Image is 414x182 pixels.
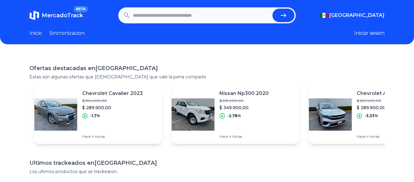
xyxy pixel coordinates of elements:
p: $ 299.900,00 [357,98,411,103]
p: Chevrolet Cavalier 2023 [82,90,143,97]
p: $ 289.900,00 [82,105,143,111]
p: $ 349.900,00 [219,105,269,111]
h1: Ultimos trackeados en [GEOGRAPHIC_DATA] [29,159,385,167]
p: Hace 4 horas [82,134,143,139]
img: Featured image [172,93,215,136]
p: $ 294.900,00 [82,98,143,103]
span: BETA [74,6,88,12]
span: MercadoTrack [42,12,83,19]
p: Estas son algunas ofertas que [DEMOGRAPHIC_DATA] que vale la pena compartir. [29,74,385,80]
img: Featured image [34,93,77,136]
span: [GEOGRAPHIC_DATA] [329,12,385,19]
p: $ 289.900,00 [357,105,411,111]
p: -1,7% [90,113,100,118]
button: Iniciar sesion [354,30,385,37]
a: Inicio [29,30,42,37]
p: -3,33% [365,113,378,118]
button: [GEOGRAPHIC_DATA] [320,12,385,19]
img: Featured image [309,93,352,136]
img: Mexico [320,13,328,18]
img: MercadoTrack [29,10,39,20]
a: MercadoTrackBETA [29,10,83,20]
a: Featured imageNissan Np300 2020$ 359.900,00$ 349.900,00-2,78%Hace 4 horas [172,85,299,144]
p: Chevrolet Aveo 2024 [357,90,411,97]
p: Nissan Np300 2020 [219,90,269,97]
p: Hace 4 horas [357,134,411,139]
a: Featured imageChevrolet Cavalier 2023$ 294.900,00$ 289.900,00-1,7%Hace 4 horas [34,85,162,144]
p: -2,78% [227,113,241,118]
p: Hace 4 horas [219,134,269,139]
h1: Ofertas destacadas en [GEOGRAPHIC_DATA] [29,64,385,73]
p: Los ultimos productos que se trackearon. [29,168,385,175]
p: $ 359.900,00 [219,98,269,103]
a: Sincronizacion [49,30,85,37]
